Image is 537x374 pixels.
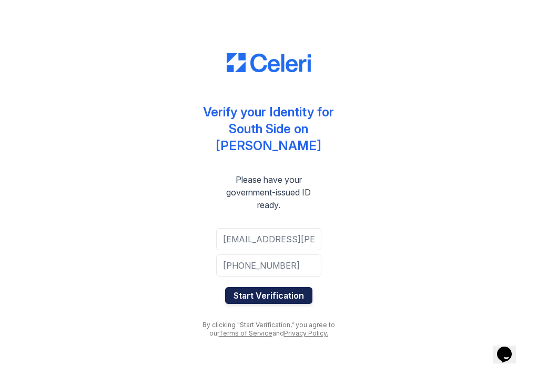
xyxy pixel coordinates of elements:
[493,332,526,363] iframe: chat widget
[225,287,312,304] button: Start Verification
[195,321,342,338] div: By clicking "Start Verification," you agree to our and
[284,329,328,337] a: Privacy Policy.
[195,173,342,211] div: Please have your government-issued ID ready.
[219,329,272,337] a: Terms of Service
[227,53,311,72] img: CE_Logo_Blue-a8612792a0a2168367f1c8372b55b34899dd931a85d93a1a3d3e32e68fde9ad4.png
[195,104,342,154] div: Verify your Identity for South Side on [PERSON_NAME]
[216,254,321,277] input: Phone
[216,228,321,250] input: Email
